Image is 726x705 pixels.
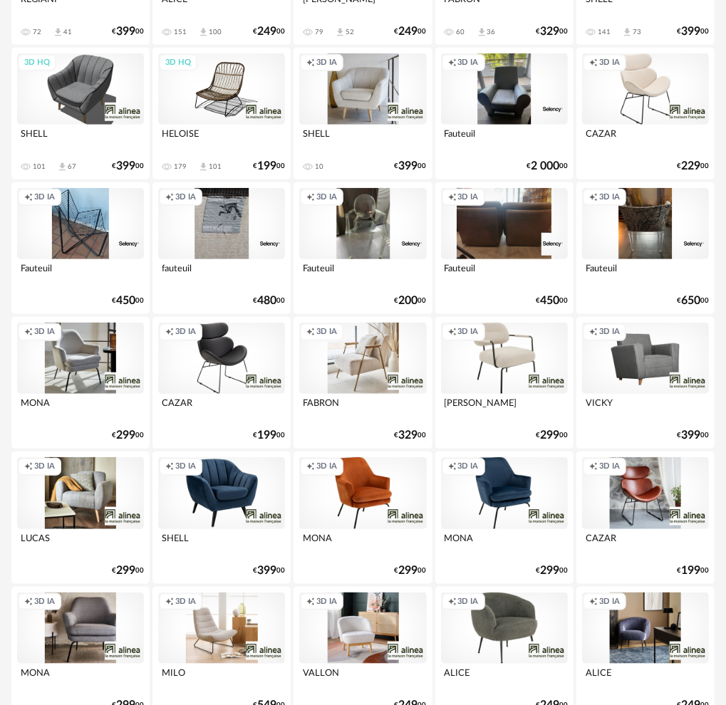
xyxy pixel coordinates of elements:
div: 100 [209,28,222,36]
div: [PERSON_NAME] [441,394,568,422]
div: 60 [457,28,465,36]
span: Creation icon [306,58,315,68]
div: CAZAR [582,125,709,153]
span: 3D IA [34,192,55,203]
a: Creation icon 3D IA FABRON €32900 [294,317,432,449]
span: 299 [540,431,559,440]
span: 329 [540,27,559,36]
div: VALLON [299,664,426,692]
div: € 00 [677,296,709,305]
span: 3D IA [599,597,620,607]
div: 179 [174,162,187,171]
span: 229 [681,162,700,171]
div: MONA [17,394,144,422]
span: Creation icon [306,192,315,203]
span: 3D IA [458,192,479,203]
a: 3D HQ HELOISE 179 Download icon 101 €19900 [152,48,291,179]
div: CAZAR [582,529,709,558]
span: 3D IA [175,192,196,203]
div: € 00 [395,162,427,171]
div: € 00 [677,27,709,36]
div: 151 [174,28,187,36]
span: Download icon [477,27,487,38]
span: Creation icon [448,58,457,68]
span: Creation icon [165,327,174,338]
span: 3D IA [34,327,55,338]
a: Creation icon 3D IA MONA €29900 [294,451,432,583]
span: 3D IA [458,327,479,338]
a: Creation icon 3D IA LUCAS €29900 [11,451,150,583]
div: 141 [598,28,611,36]
span: 3D IA [599,192,620,203]
span: Creation icon [589,58,598,68]
span: 299 [399,566,418,575]
div: € 00 [395,27,427,36]
div: SHELL [299,125,426,153]
a: Creation icon 3D IA CAZAR €19900 [576,451,715,583]
span: 3D IA [458,597,479,607]
div: Fauteuil [582,259,709,288]
a: Creation icon 3D IA [PERSON_NAME] €29900 [435,317,574,449]
div: LUCAS [17,529,144,558]
div: VICKY [582,394,709,422]
div: € 00 [536,566,568,575]
div: 36 [487,28,496,36]
div: 73 [633,28,641,36]
span: Creation icon [589,327,598,338]
div: € 00 [112,27,144,36]
span: Download icon [53,27,63,38]
a: Creation icon 3D IA Fauteuil €20000 [294,182,432,314]
div: 3D HQ [18,54,56,72]
div: MILO [158,664,285,692]
div: € 00 [536,27,568,36]
span: 3D IA [599,461,620,472]
a: Creation icon 3D IA CAZAR €19900 [152,317,291,449]
a: Creation icon 3D IA SHELL 10 €39900 [294,48,432,179]
span: 3D IA [316,461,337,472]
a: Creation icon 3D IA CAZAR €22900 [576,48,715,179]
div: € 00 [112,566,144,575]
span: Creation icon [306,597,315,607]
div: SHELL [17,125,144,153]
div: € 00 [677,431,709,440]
span: 3D IA [175,327,196,338]
div: Fauteuil [441,125,568,153]
div: 52 [346,28,354,36]
a: Creation icon 3D IA Fauteuil €65000 [576,182,715,314]
span: Creation icon [448,192,457,203]
a: 3D HQ SHELL 101 Download icon 67 €39900 [11,48,150,179]
span: 3D IA [458,461,479,472]
span: 399 [399,162,418,171]
span: Creation icon [448,327,457,338]
span: 399 [681,431,700,440]
div: 41 [63,28,72,36]
span: 199 [257,162,276,171]
span: Download icon [622,27,633,38]
a: Creation icon 3D IA MONA €29900 [435,451,574,583]
span: 399 [257,566,276,575]
div: ALICE [582,664,709,692]
span: 3D IA [175,461,196,472]
span: Creation icon [589,461,598,472]
div: € 00 [395,566,427,575]
span: 299 [540,566,559,575]
div: 101 [33,162,46,171]
span: 329 [399,431,418,440]
div: MONA [17,664,144,692]
span: Creation icon [24,192,33,203]
span: 249 [257,27,276,36]
span: 3D IA [316,58,337,68]
span: 399 [116,162,135,171]
span: Creation icon [589,192,598,203]
span: 249 [399,27,418,36]
span: Download icon [198,27,209,38]
span: Creation icon [165,192,174,203]
div: 67 [68,162,76,171]
div: SHELL [158,529,285,558]
div: Fauteuil [299,259,426,288]
div: 3D HQ [159,54,197,72]
div: € 00 [677,162,709,171]
span: Download icon [198,162,209,172]
span: 2 000 [531,162,559,171]
span: Download icon [57,162,68,172]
